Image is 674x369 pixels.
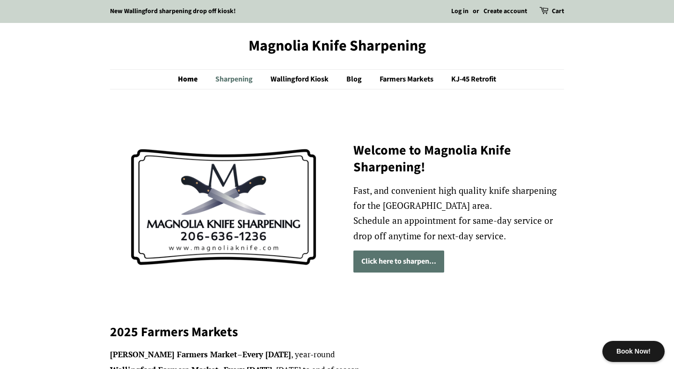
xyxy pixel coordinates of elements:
[110,324,564,340] h2: 2025 Farmers Markets
[353,183,564,244] p: Fast, and convenient high quality knife sharpening for the [GEOGRAPHIC_DATA] area. Schedule an ap...
[373,70,443,89] a: Farmers Markets
[353,142,564,176] h2: Welcome to Magnolia Knife Sharpening!
[110,348,564,362] li: – , year-round
[473,6,479,17] li: or
[264,70,338,89] a: Wallingford Kiosk
[242,349,291,360] strong: Every [DATE]
[208,70,262,89] a: Sharpening
[110,37,564,55] a: Magnolia Knife Sharpening
[602,341,665,362] div: Book Now!
[339,70,371,89] a: Blog
[484,7,527,16] a: Create account
[353,251,444,273] a: Click here to sharpen...
[110,349,237,360] strong: [PERSON_NAME] Farmers Market
[552,6,564,17] a: Cart
[178,70,207,89] a: Home
[451,7,469,16] a: Log in
[444,70,496,89] a: KJ-45 Retrofit
[110,7,236,16] a: New Wallingford sharpening drop off kiosk!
